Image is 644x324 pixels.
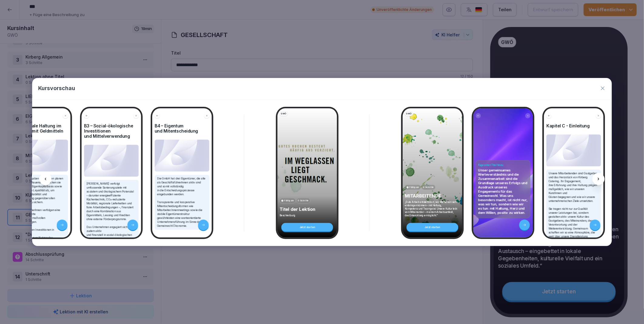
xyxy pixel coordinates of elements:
[281,112,287,116] p: GWÖ
[84,145,139,177] img: Bild und Text Vorschau
[281,223,333,231] div: Jetzt starten
[406,112,412,116] p: GWÖ
[546,123,601,129] h4: Kapitel C - Einleitung
[423,186,434,189] p: 6 Schritte
[84,123,139,139] h4: B3 – Sozial-ökologische Investitionen und Mittelverwendung
[86,182,136,241] p: [PERSON_NAME] verfolgt umfassende Sanierungsziele mit sozialem und ökologischem Potenzial – darun...
[478,168,528,215] p: Unser gemeinsames Werteverständnis und die Zusammenarbeit sind die Grundlage unseres Erfolgs und ...
[280,214,335,217] p: Beschreibung
[155,140,210,172] img: Bild und Text Vorschau
[16,177,66,244] p: Zukunftsausgaben und Risiken planen wir vorausschauend und decken sie durch solide Eigenkapitalba...
[410,186,420,189] p: Fällig am
[280,206,335,212] p: Titel der Lektion
[38,84,75,92] p: Kursvorschau
[405,201,460,217] p: „Gute Arbeit entsteht dort, wo Menschen sich einbringen können – mit Haltung, Kompetenz und Teamg...
[546,134,601,167] img: Bild und Text Vorschau
[407,223,458,231] div: Jetzt starten
[13,140,68,172] img: Bild und Text Vorschau
[405,193,460,199] p: MITARBEITENDE
[549,172,599,251] p: Unsere Mitarbeitenden sind Gastgeber und das Herzstück von Kirberg Catering. Ihr Engagement, ihre...
[298,199,309,202] p: 0 Schritte
[13,123,68,134] h4: B2 – Soziale Haltung im Umgang mit Geldmitteln
[155,123,210,134] h4: B4 – Eigentum und Mitentscheidung
[285,199,294,202] p: Fällig am
[157,177,207,228] p: Die GmbH hat drei Eigentümer, die alle als GeschäftsführerInnen aktiv sind und somit vollständig ...
[478,164,528,167] h4: Füge einen Titel hinzu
